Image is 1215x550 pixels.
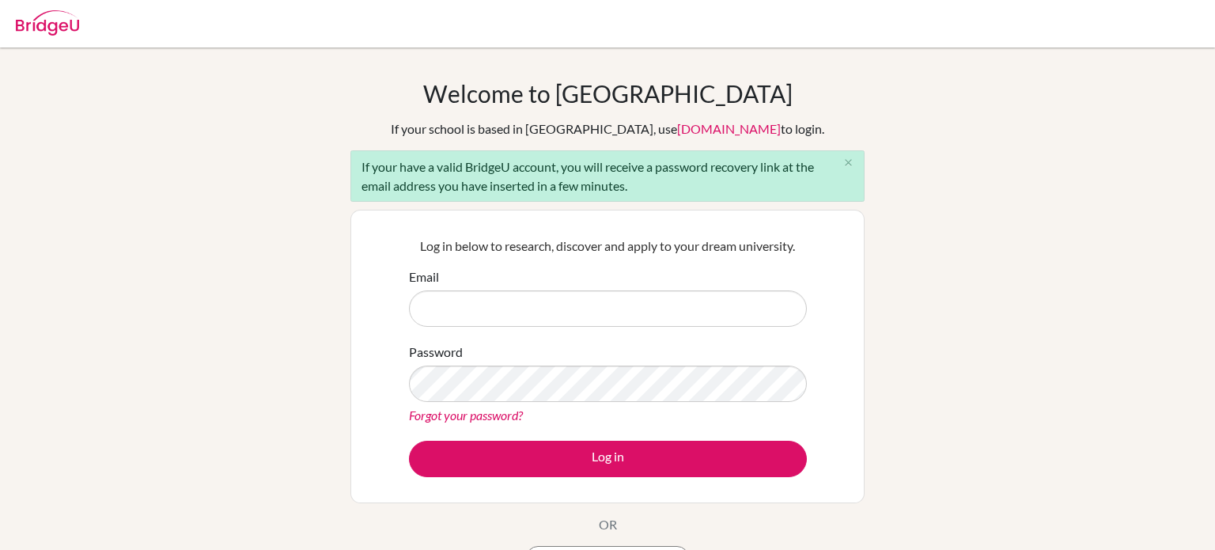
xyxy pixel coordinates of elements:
label: Password [409,343,463,362]
div: If your have a valid BridgeU account, you will receive a password recovery link at the email addr... [350,150,865,202]
a: Forgot your password? [409,408,523,423]
i: close [842,157,854,169]
img: Bridge-U [16,10,79,36]
label: Email [409,267,439,286]
button: Close [832,151,864,175]
div: If your school is based in [GEOGRAPHIC_DATA], use to login. [391,119,824,138]
button: Log in [409,441,807,477]
h1: Welcome to [GEOGRAPHIC_DATA] [423,79,793,108]
p: Log in below to research, discover and apply to your dream university. [409,237,807,256]
a: [DOMAIN_NAME] [677,121,781,136]
p: OR [599,515,617,534]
